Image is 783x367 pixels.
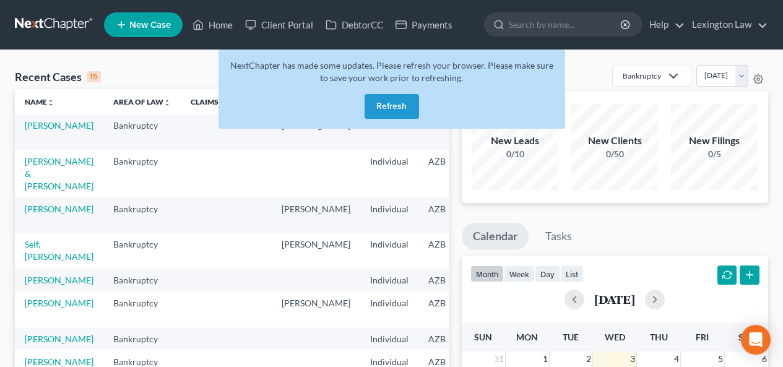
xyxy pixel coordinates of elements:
[673,352,680,366] span: 4
[563,332,579,342] span: Tue
[103,150,181,197] td: Bankruptcy
[272,233,360,269] td: [PERSON_NAME]
[623,71,661,81] div: Bankruptcy
[113,97,171,106] a: Area of Lawunfold_more
[534,223,583,250] a: Tasks
[25,204,93,214] a: [PERSON_NAME]
[389,14,459,36] a: Payments
[418,197,479,233] td: AZB
[272,197,360,233] td: [PERSON_NAME]
[560,266,584,282] button: list
[360,233,418,269] td: Individual
[629,352,636,366] span: 3
[25,275,93,285] a: [PERSON_NAME]
[103,197,181,233] td: Bankruptcy
[472,148,558,160] div: 0/10
[360,327,418,350] td: Individual
[360,197,418,233] td: Individual
[103,114,181,149] td: Bankruptcy
[103,233,181,269] td: Bankruptcy
[418,327,479,350] td: AZB
[360,150,418,197] td: Individual
[103,291,181,327] td: Bankruptcy
[360,269,418,291] td: Individual
[671,134,758,148] div: New Filings
[230,60,553,83] span: NextChapter has made some updates. Please refresh your browser. Please make sure to save your wor...
[605,332,625,342] span: Wed
[571,148,658,160] div: 0/50
[25,120,93,131] a: [PERSON_NAME]
[493,352,505,366] span: 31
[671,148,758,160] div: 0/5
[472,134,558,148] div: New Leads
[535,266,560,282] button: day
[650,332,668,342] span: Thu
[418,150,479,197] td: AZB
[25,239,93,262] a: Self, [PERSON_NAME]
[25,356,93,367] a: [PERSON_NAME]
[15,69,101,84] div: Recent Cases
[186,14,239,36] a: Home
[47,99,54,106] i: unfold_more
[25,156,93,191] a: [PERSON_NAME] & [PERSON_NAME]
[25,334,93,344] a: [PERSON_NAME]
[365,94,419,119] button: Refresh
[504,266,535,282] button: week
[571,134,658,148] div: New Clients
[103,327,181,350] td: Bankruptcy
[761,352,768,366] span: 6
[239,14,319,36] a: Client Portal
[418,269,479,291] td: AZB
[462,223,529,250] a: Calendar
[470,266,504,282] button: month
[686,14,768,36] a: Lexington Law
[87,71,101,82] div: 15
[163,99,171,106] i: unfold_more
[643,14,685,36] a: Help
[418,291,479,327] td: AZB
[717,352,724,366] span: 5
[181,89,272,114] th: Claims & Services
[319,14,389,36] a: DebtorCC
[696,332,709,342] span: Fri
[509,13,622,36] input: Search by name...
[25,97,54,106] a: Nameunfold_more
[516,332,538,342] span: Mon
[542,352,549,366] span: 1
[738,332,754,342] span: Sat
[103,269,181,291] td: Bankruptcy
[25,298,93,308] a: [PERSON_NAME]
[129,20,171,30] span: New Case
[741,325,771,355] div: Open Intercom Messenger
[272,291,360,327] td: [PERSON_NAME]
[418,233,479,269] td: AZB
[360,291,418,327] td: Individual
[474,332,492,342] span: Sun
[585,352,592,366] span: 2
[594,293,635,306] h2: [DATE]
